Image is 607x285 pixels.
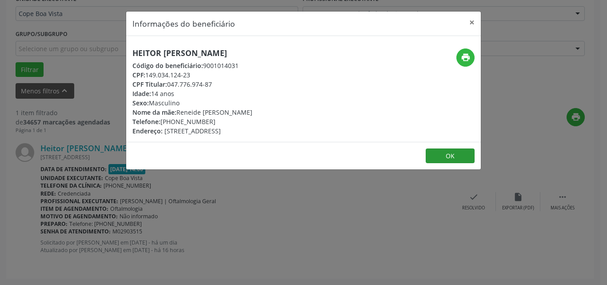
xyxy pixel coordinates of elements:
h5: Informações do beneficiário [132,18,235,29]
button: print [456,48,475,67]
span: Nome da mãe: [132,108,176,116]
div: [PHONE_NUMBER] [132,117,252,126]
span: Endereço: [132,127,163,135]
span: Sexo: [132,99,149,107]
div: 9001014031 [132,61,252,70]
span: [STREET_ADDRESS] [164,127,221,135]
div: 14 anos [132,89,252,98]
button: Close [463,12,481,33]
h5: Heitor [PERSON_NAME] [132,48,252,58]
span: Telefone: [132,117,160,126]
span: Código do beneficiário: [132,61,203,70]
button: OK [426,149,475,164]
div: Masculino [132,98,252,108]
div: 149.034.124-23 [132,70,252,80]
div: 047.776.974-87 [132,80,252,89]
div: Reneide [PERSON_NAME] [132,108,252,117]
span: CPF Titular: [132,80,167,88]
span: CPF: [132,71,145,79]
span: Idade: [132,89,151,98]
i: print [461,52,471,62]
